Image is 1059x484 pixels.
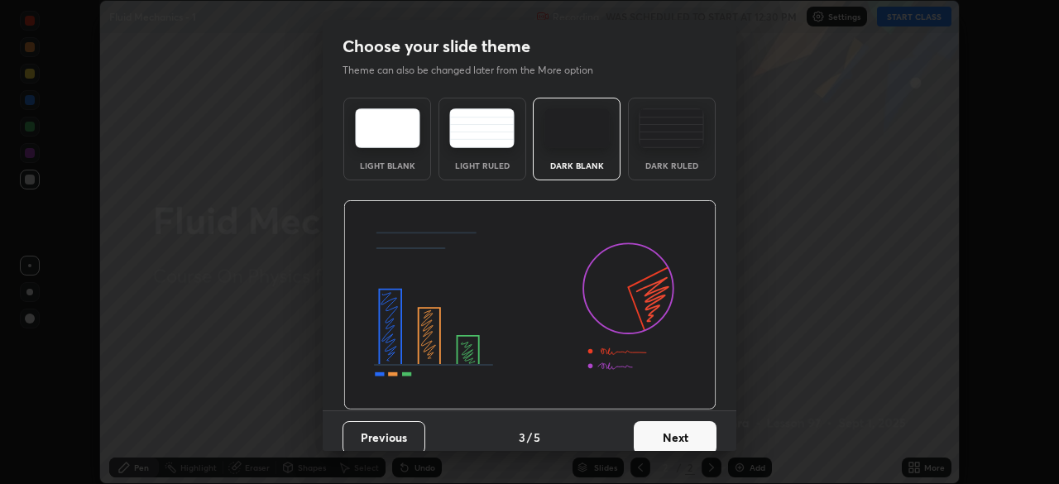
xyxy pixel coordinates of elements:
h4: 3 [519,429,525,446]
img: lightTheme.e5ed3b09.svg [355,108,420,148]
button: Previous [343,421,425,454]
img: darkRuledTheme.de295e13.svg [639,108,704,148]
h2: Choose your slide theme [343,36,530,57]
button: Next [634,421,716,454]
img: lightRuledTheme.5fabf969.svg [449,108,515,148]
img: darkThemeBanner.d06ce4a2.svg [343,200,716,410]
div: Light Ruled [449,161,515,170]
h4: 5 [534,429,540,446]
img: darkTheme.f0cc69e5.svg [544,108,610,148]
h4: / [527,429,532,446]
div: Dark Ruled [639,161,705,170]
p: Theme can also be changed later from the More option [343,63,611,78]
div: Dark Blank [544,161,610,170]
div: Light Blank [354,161,420,170]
